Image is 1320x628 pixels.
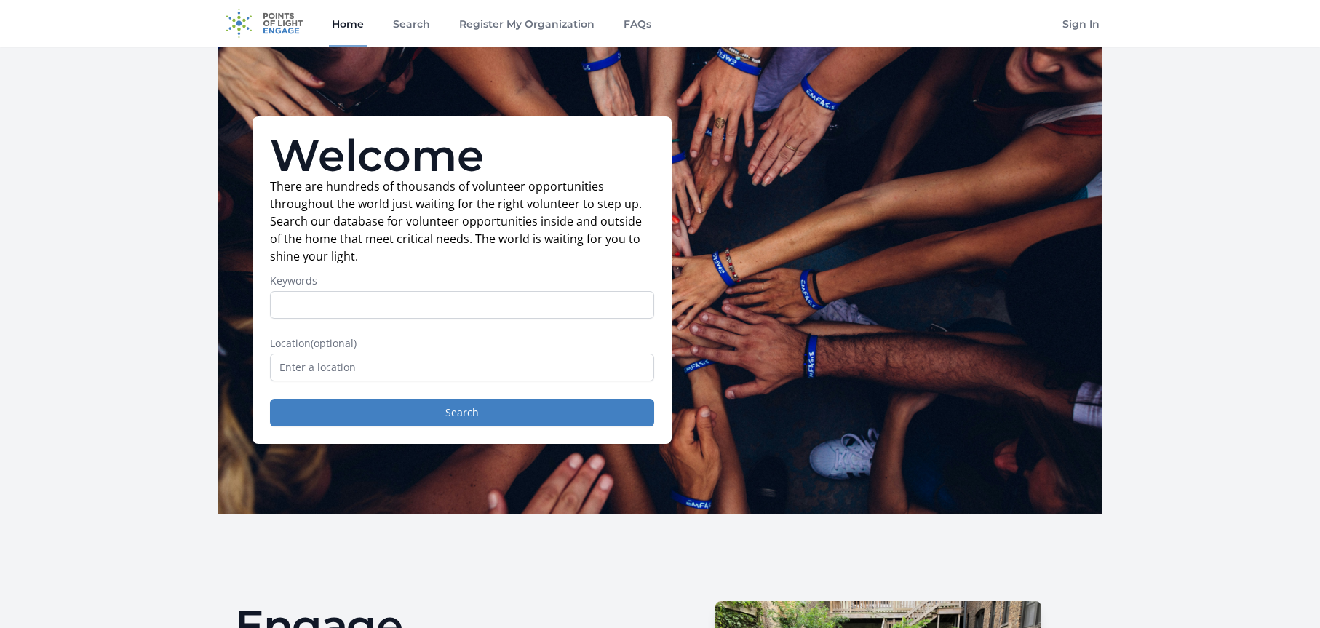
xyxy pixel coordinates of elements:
input: Enter a location [270,354,654,381]
h1: Welcome [270,134,654,178]
button: Search [270,399,654,426]
label: Keywords [270,274,654,288]
label: Location [270,336,654,351]
p: There are hundreds of thousands of volunteer opportunities throughout the world just waiting for ... [270,178,654,265]
span: (optional) [311,336,357,350]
